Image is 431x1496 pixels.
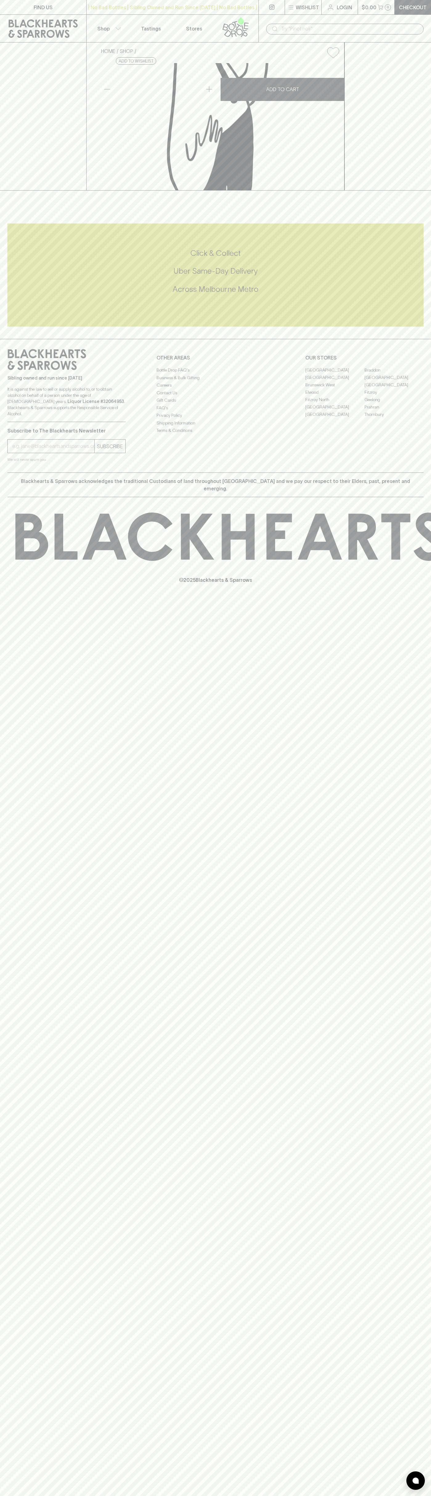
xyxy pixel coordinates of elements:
[7,427,126,434] p: Subscribe to The Blackhearts Newsletter
[387,6,389,9] p: 0
[157,367,275,374] a: Bottle Drop FAQ's
[157,397,275,404] a: Gift Cards
[97,443,123,450] p: SUBSCRIBE
[7,266,424,276] h5: Uber Same-Day Delivery
[34,4,53,11] p: FIND US
[413,1478,419,1484] img: bubble-icon
[7,456,126,463] p: We will never spam you
[120,48,133,54] a: SHOP
[129,15,173,42] a: Tastings
[364,403,424,411] a: Prahran
[157,419,275,427] a: Shipping Information
[221,78,344,101] button: ADD TO CART
[266,86,299,93] p: ADD TO CART
[96,63,344,190] img: Cheeseculture GLUTEN FREE Crispbread 100g
[157,389,275,396] a: Contact Us
[7,248,424,258] h5: Click & Collect
[305,366,364,374] a: [GEOGRAPHIC_DATA]
[364,374,424,381] a: [GEOGRAPHIC_DATA]
[157,382,275,389] a: Careers
[157,354,275,361] p: OTHER AREAS
[7,375,126,381] p: Sibling owned and run since [DATE]
[186,25,202,32] p: Stores
[305,403,364,411] a: [GEOGRAPHIC_DATA]
[101,48,115,54] a: HOME
[364,396,424,403] a: Geelong
[12,477,419,492] p: Blackhearts & Sparrows acknowledges the traditional Custodians of land throughout [GEOGRAPHIC_DAT...
[305,381,364,388] a: Brunswick West
[362,4,376,11] p: $0.00
[157,412,275,419] a: Privacy Policy
[305,374,364,381] a: [GEOGRAPHIC_DATA]
[305,411,364,418] a: [GEOGRAPHIC_DATA]
[364,366,424,374] a: Braddon
[173,15,216,42] a: Stores
[364,381,424,388] a: [GEOGRAPHIC_DATA]
[87,15,130,42] button: Shop
[296,4,319,11] p: Wishlist
[325,45,342,61] button: Add to wishlist
[141,25,161,32] p: Tastings
[157,427,275,434] a: Terms & Conditions
[305,388,364,396] a: Elwood
[364,411,424,418] a: Thornbury
[116,57,156,65] button: Add to wishlist
[364,388,424,396] a: Fitzroy
[157,374,275,381] a: Business & Bulk Gifting
[7,284,424,294] h5: Across Melbourne Metro
[7,386,126,417] p: It is against the law to sell or supply alcohol to, or to obtain alcohol on behalf of a person un...
[305,354,424,361] p: OUR STORES
[67,399,124,404] strong: Liquor License #32064953
[7,223,424,327] div: Call to action block
[12,441,94,451] input: e.g. jane@blackheartsandsparrows.com.au
[281,24,419,34] input: Try "Pinot noir"
[97,25,110,32] p: Shop
[95,440,125,453] button: SUBSCRIBE
[337,4,352,11] p: Login
[305,396,364,403] a: Fitzroy North
[157,404,275,412] a: FAQ's
[399,4,427,11] p: Checkout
